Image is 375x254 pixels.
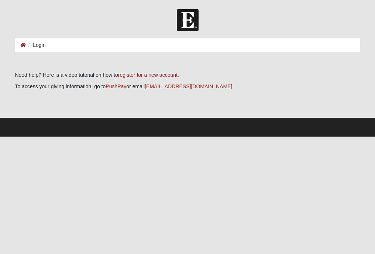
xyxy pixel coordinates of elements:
[177,9,199,31] img: Church of Eleven22 Logo
[145,83,232,89] a: [EMAIL_ADDRESS][DOMAIN_NAME]
[15,83,360,90] p: To access your giving information, go to or email
[106,83,126,89] a: PushPay
[15,71,360,79] p: Need help? Here is a video tutorial on how to .
[26,41,45,49] li: Login
[118,72,178,78] a: register for a new account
